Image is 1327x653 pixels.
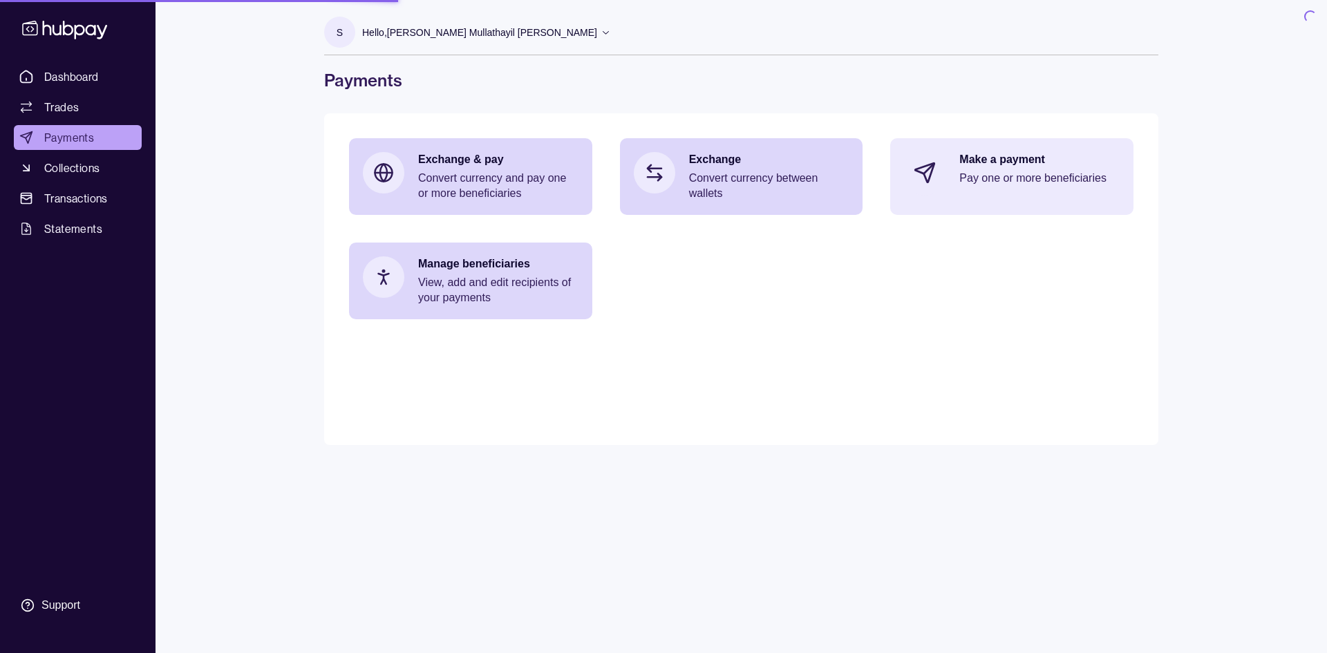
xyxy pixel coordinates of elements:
p: Convert currency and pay one or more beneficiaries [418,171,578,201]
a: Make a paymentPay one or more beneficiaries [890,138,1133,207]
p: Manage beneficiaries [418,256,578,272]
p: Convert currency between wallets [689,171,849,201]
a: Transactions [14,186,142,211]
p: Exchange & pay [418,152,578,167]
a: ExchangeConvert currency between wallets [620,138,863,215]
p: Make a payment [959,152,1120,167]
p: Pay one or more beneficiaries [959,171,1120,186]
span: Payments [44,129,94,146]
a: Collections [14,155,142,180]
p: Exchange [689,152,849,167]
p: Hello, [PERSON_NAME] Mullathayil [PERSON_NAME] [362,25,597,40]
a: Trades [14,95,142,120]
a: Manage beneficiariesView, add and edit recipients of your payments [349,243,592,319]
span: Transactions [44,190,108,207]
a: Statements [14,216,142,241]
a: Support [14,591,142,620]
span: Statements [44,220,102,237]
span: Dashboard [44,68,99,85]
p: View, add and edit recipients of your payments [418,275,578,305]
div: Support [41,598,80,613]
a: Payments [14,125,142,150]
p: S [337,25,343,40]
a: Exchange & payConvert currency and pay one or more beneficiaries [349,138,592,215]
a: Dashboard [14,64,142,89]
span: Trades [44,99,79,115]
h1: Payments [324,69,1158,91]
span: Collections [44,160,100,176]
